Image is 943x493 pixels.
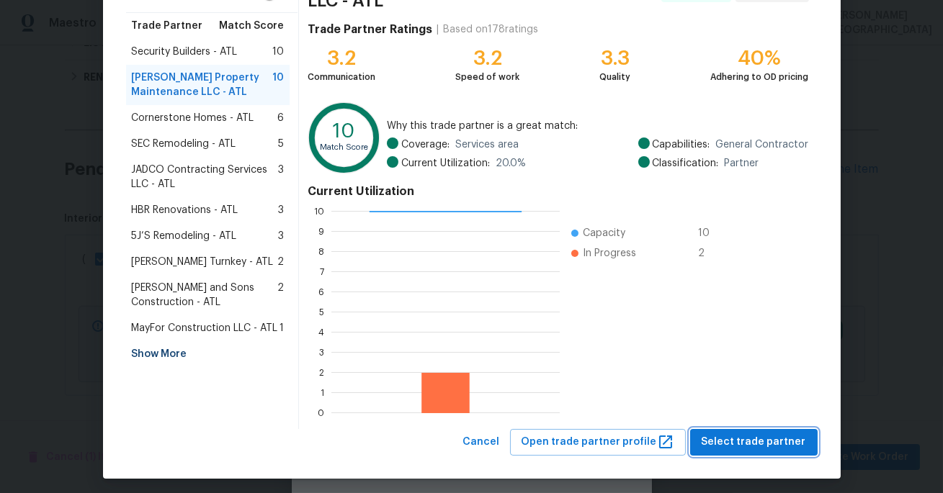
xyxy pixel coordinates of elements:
[653,156,719,171] span: Classification:
[432,22,443,37] div: |
[653,137,710,152] span: Capabilities:
[711,70,809,84] div: Adhering to OD pricing
[320,268,324,276] text: 7
[443,22,538,37] div: Based on 178 ratings
[455,70,519,84] div: Speed of work
[319,308,324,317] text: 5
[132,203,238,217] span: HBR Renovations - ATL
[690,429,818,456] button: Select trade partner
[219,19,284,33] span: Match Score
[318,227,324,236] text: 9
[318,409,324,417] text: 0
[401,137,450,152] span: Coverage:
[496,156,526,171] span: 20.0 %
[277,255,284,269] span: 2
[277,111,284,125] span: 6
[455,51,519,65] div: 3.2
[132,19,203,33] span: Trade Partner
[318,328,324,337] text: 4
[599,70,630,84] div: Quality
[308,22,432,37] h4: Trade Partner Ratings
[510,429,686,456] button: Open trade partner profile
[599,51,630,65] div: 3.3
[132,229,237,243] span: 5J’S Remodeling - ATL
[463,433,500,451] span: Cancel
[308,70,375,84] div: Communication
[277,281,284,309] span: 2
[132,71,273,99] span: [PERSON_NAME] Property Maintenance LLC - ATL
[318,248,324,256] text: 8
[321,143,369,151] text: Match Score
[314,207,324,216] text: 10
[278,229,284,243] span: 3
[308,184,808,199] h4: Current Utilization
[401,156,490,171] span: Current Utilization:
[132,45,238,59] span: Security Builders - ATL
[321,389,324,397] text: 1
[725,156,759,171] span: Partner
[698,226,721,240] span: 10
[387,119,809,133] span: Why this trade partner is a great match:
[319,368,324,377] text: 2
[583,226,625,240] span: Capacity
[455,137,519,152] span: Services area
[711,51,809,65] div: 40%
[132,137,236,151] span: SEC Remodeling - ATL
[132,163,279,191] span: JADCO Contracting Services LLC - ATL
[132,321,278,335] span: MayFor Construction LLC - ATL
[126,341,290,367] div: Show More
[278,163,284,191] span: 3
[272,71,284,99] span: 10
[583,246,636,261] span: In Progress
[132,255,274,269] span: [PERSON_NAME] Turnkey - ATL
[698,246,721,261] span: 2
[278,137,284,151] span: 5
[457,429,506,456] button: Cancel
[318,288,324,297] text: 6
[702,433,806,451] span: Select trade partner
[132,281,278,309] span: [PERSON_NAME] and Sons Construction - ATL
[716,137,809,152] span: General Contractor
[280,321,284,335] span: 1
[319,348,324,357] text: 3
[278,203,284,217] span: 3
[272,45,284,59] span: 10
[334,122,356,142] text: 10
[308,51,375,65] div: 3.2
[522,433,674,451] span: Open trade partner profile
[132,111,254,125] span: Cornerstone Homes - ATL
